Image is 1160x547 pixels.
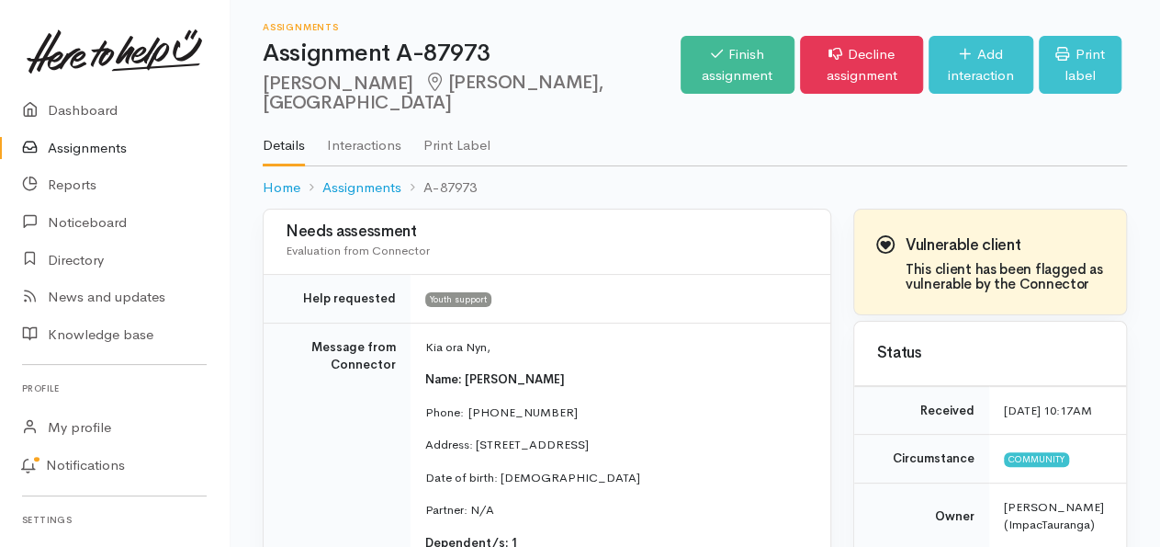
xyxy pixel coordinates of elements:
span: Name: [PERSON_NAME] [425,371,565,387]
td: Help requested [264,275,411,324]
li: A-87973 [401,177,476,199]
span: [PERSON_NAME], [GEOGRAPHIC_DATA] [263,71,603,114]
span: Youth support [425,292,491,307]
span: Community [1004,452,1069,467]
h3: Vulnerable client [906,237,1104,255]
h3: Needs assessment [286,223,808,241]
p: Partner: N/A [425,501,808,519]
a: Interactions [327,113,401,165]
p: Date of birth: [DEMOGRAPHIC_DATA] [425,469,808,487]
p: Address: [STREET_ADDRESS] [425,436,808,454]
td: Received [854,386,989,435]
h4: This client has been flagged as vulnerable by the Connector [906,262,1104,292]
a: Finish assignment [681,36,795,94]
nav: breadcrumb [263,166,1127,210]
h2: [PERSON_NAME] [263,73,681,114]
p: Phone: [PHONE_NUMBER] [425,404,808,422]
a: Print label [1039,36,1121,94]
td: Circumstance [854,435,989,484]
a: Decline assignment [800,36,923,94]
time: [DATE] 10:17AM [1004,403,1092,418]
h1: Assignment A-87973 [263,40,681,67]
span: Evaluation from Connector [286,243,430,258]
h3: Status [876,345,1104,362]
a: Assignments [322,177,401,199]
a: Add interaction [929,36,1032,94]
span: [PERSON_NAME] (ImpacTauranga) [1004,499,1104,533]
h6: Assignments [263,22,681,32]
p: Kia ora Nyn, [425,338,808,357]
a: Details [263,113,305,166]
a: Home [263,177,300,199]
h6: Profile [22,376,207,401]
a: Print Label [423,113,490,165]
h6: Settings [22,507,207,532]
